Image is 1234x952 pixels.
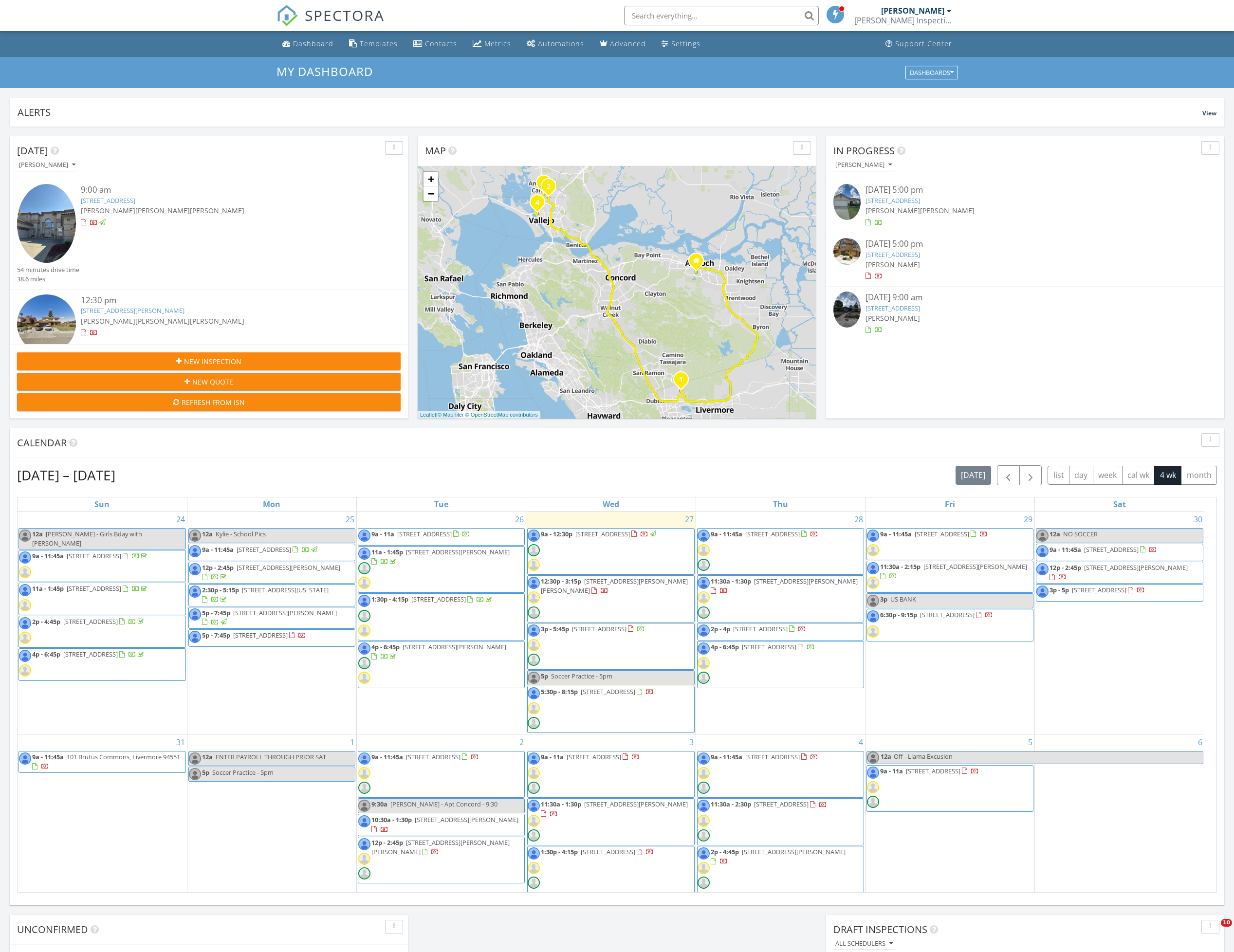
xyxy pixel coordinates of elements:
a: 12:30p - 3:15p [STREET_ADDRESS][PERSON_NAME][PERSON_NAME] [527,575,694,622]
a: 11a - 1:45p [STREET_ADDRESS][PERSON_NAME] [371,548,510,566]
span: [STREET_ADDRESS] [63,617,118,626]
a: Go to September 2, 2025 [517,734,526,750]
img: default-user-f0147aede5fd5fa78ca7ade42f37bd4542148d508eef1c3d3ea960f66861d68b.jpg [358,577,370,589]
a: Go to September 5, 2025 [1026,734,1034,750]
img: default-user-f0147aede5fd5fa78ca7ade42f37bd4542148d508eef1c3d3ea960f66861d68b.jpg [698,606,710,619]
a: 9a - 11:45a [STREET_ADDRESS] [880,530,988,538]
a: 9a - 11a [STREET_ADDRESS] [358,528,525,546]
span: [STREET_ADDRESS] [63,650,118,659]
img: 9288022%2Fcover_photos%2FF9xZG2gqqgu4aaRsoFrW%2Fsmall.jpg [833,292,861,328]
a: Metrics [469,35,515,53]
img: 110415526368828410071.jpg [19,551,31,564]
img: 110415526368828410071.jpg [19,530,31,542]
span: Soccer Practice - 5pm [551,672,612,680]
div: Metrics [484,39,511,48]
span: [STREET_ADDRESS][PERSON_NAME] [403,642,506,651]
a: 9a - 11:45a [STREET_ADDRESS] [866,528,1033,560]
span: [PERSON_NAME] [135,316,190,326]
span: [STREET_ADDRESS][US_STATE] [242,586,329,594]
span: [PERSON_NAME] [190,316,244,326]
span: [PERSON_NAME] [866,313,920,323]
a: 12:30 pm [STREET_ADDRESS][PERSON_NAME] [PERSON_NAME][PERSON_NAME][PERSON_NAME] 60 minutes drive t... [17,294,401,375]
img: 110415526368828410071.jpg [698,577,710,589]
td: Go to September 5, 2025 [865,734,1034,941]
td: Go to August 26, 2025 [357,512,526,734]
div: 54 minutes drive time [17,265,79,275]
a: 5:30p - 8:15p [STREET_ADDRESS] [541,687,654,696]
span: [STREET_ADDRESS] [581,687,635,696]
span: [PERSON_NAME] [135,206,190,215]
a: 6:30p - 9:15p [STREET_ADDRESS] [880,610,993,619]
a: 9a - 11:45a [STREET_ADDRESS] [32,551,149,560]
a: 12p - 2:45p [STREET_ADDRESS][PERSON_NAME] [1050,563,1188,581]
a: 2:30p - 5:15p [STREET_ADDRESS][US_STATE] [188,584,355,606]
img: default-user-f0147aede5fd5fa78ca7ade42f37bd4542148d508eef1c3d3ea960f66861d68b.jpg [698,544,710,556]
span: [PERSON_NAME] [866,206,920,215]
img: default-user-f0147aede5fd5fa78ca7ade42f37bd4542148d508eef1c3d3ea960f66861d68b.jpg [698,591,710,604]
span: [PERSON_NAME] - Girls Bday with [PERSON_NAME] [32,530,142,548]
a: 4p - 6:45p [STREET_ADDRESS][PERSON_NAME] [371,642,506,660]
img: default-user-f0147aede5fd5fa78ca7ade42f37bd4542148d508eef1c3d3ea960f66861d68b.jpg [19,664,31,677]
button: day [1069,466,1093,485]
a: 11:30a - 1:30p [STREET_ADDRESS][PERSON_NAME] [711,577,858,595]
td: Go to September 2, 2025 [357,734,526,941]
a: [STREET_ADDRESS] [866,304,920,312]
td: Go to August 29, 2025 [865,512,1034,734]
span: 12:30p - 3:15p [541,577,581,586]
img: 110415526368828410071.jpg [189,631,201,643]
button: month [1181,466,1217,485]
td: Go to August 31, 2025 [18,734,187,941]
span: [STREET_ADDRESS][PERSON_NAME] [237,563,340,572]
div: Templates [360,39,398,48]
img: default-user-f0147aede5fd5fa78ca7ade42f37bd4542148d508eef1c3d3ea960f66861d68b.jpg [358,562,370,574]
a: 2p - 4p [STREET_ADDRESS] [697,623,864,641]
a: © OpenStreetMap contributors [465,412,538,418]
img: streetview [833,238,861,265]
span: 9a - 11:45a [1050,545,1081,554]
span: [STREET_ADDRESS] [920,610,975,619]
a: 9a - 11:45a [STREET_ADDRESS] [1050,545,1157,554]
a: Zoom in [424,172,438,186]
img: 110415526368828410071.jpg [358,530,370,542]
span: 3p [880,595,887,604]
a: 11a - 1:45p [STREET_ADDRESS] [18,583,186,615]
span: SPECTORA [305,5,385,25]
div: 38.6 miles [17,275,79,284]
img: 110415526368828410071.jpg [698,642,710,655]
img: default-user-f0147aede5fd5fa78ca7ade42f37bd4542148d508eef1c3d3ea960f66861d68b.jpg [528,654,540,666]
div: [DATE] 5:00 pm [866,238,1185,250]
a: 9:00 am [STREET_ADDRESS] [PERSON_NAME][PERSON_NAME][PERSON_NAME] 54 minutes drive time 38.6 miles [17,184,401,284]
a: 2p - 4:45p [STREET_ADDRESS] [32,617,146,626]
a: 5p - 7:45p [STREET_ADDRESS] [188,629,355,647]
a: Support Center [882,35,956,53]
a: 11a - 1:45p [STREET_ADDRESS][PERSON_NAME] [358,546,525,593]
img: 110415526368828410071.jpg [528,672,540,684]
button: New Quote [17,373,401,390]
td: Go to September 6, 2025 [1035,734,1204,941]
span: [STREET_ADDRESS] [67,551,121,560]
img: default-user-f0147aede5fd5fa78ca7ade42f37bd4542148d508eef1c3d3ea960f66861d68b.jpg [19,566,31,578]
a: 11:30a - 1:30p [STREET_ADDRESS][PERSON_NAME] [697,575,864,622]
div: 9:00 am [81,184,368,196]
a: 2:30p - 5:15p [STREET_ADDRESS][US_STATE] [202,586,329,604]
a: 9a - 11:45a [STREET_ADDRESS] [697,528,864,575]
a: 5:30p - 8:15p [STREET_ADDRESS] [527,686,694,733]
div: 6013 Kingsmill Terrace, Dublin, CA 94568 [681,379,687,385]
a: 9a - 11:45a [STREET_ADDRESS] [358,751,525,798]
img: default-user-f0147aede5fd5fa78ca7ade42f37bd4542148d508eef1c3d3ea960f66861d68b.jpg [698,657,710,669]
span: 4p - 6:45p [711,642,739,651]
img: default-user-f0147aede5fd5fa78ca7ade42f37bd4542148d508eef1c3d3ea960f66861d68b.jpg [867,544,879,556]
span: 2:30p - 5:15p [202,586,239,594]
span: [STREET_ADDRESS] [745,530,800,538]
a: Contacts [409,35,461,53]
a: Go to August 30, 2025 [1192,512,1204,527]
span: 12a [202,530,213,538]
td: Go to August 30, 2025 [1035,512,1204,734]
td: Go to September 4, 2025 [696,734,865,941]
span: Kylie - School Pics [216,530,266,538]
a: 4p - 6:45p [STREET_ADDRESS] [18,648,186,680]
img: default-user-f0147aede5fd5fa78ca7ade42f37bd4542148d508eef1c3d3ea960f66861d68b.jpg [528,559,540,571]
span: 9a - 11a [371,530,394,538]
button: list [1048,466,1069,485]
span: 9a - 11:45a [880,530,912,538]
